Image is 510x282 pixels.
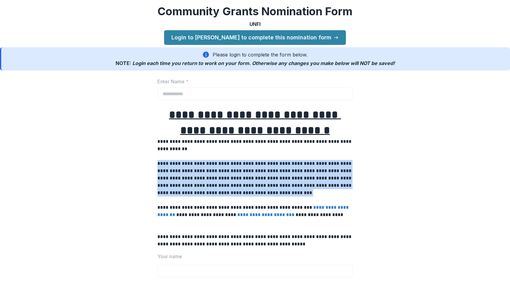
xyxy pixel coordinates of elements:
[213,51,307,58] p: Please login to complete the form below.
[132,60,395,66] span: Login each time you return to work on your form. Otherwise any changes you make below will be saved!
[157,78,349,85] label: Enter Name
[164,30,346,45] a: Login to [PERSON_NAME] to complete this nomination form
[157,5,353,18] h2: Community Grants Nomination Form
[116,60,395,67] p: NOTE:
[250,20,260,28] p: UNFI
[157,253,182,260] p: Your name
[360,60,370,66] span: NOT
